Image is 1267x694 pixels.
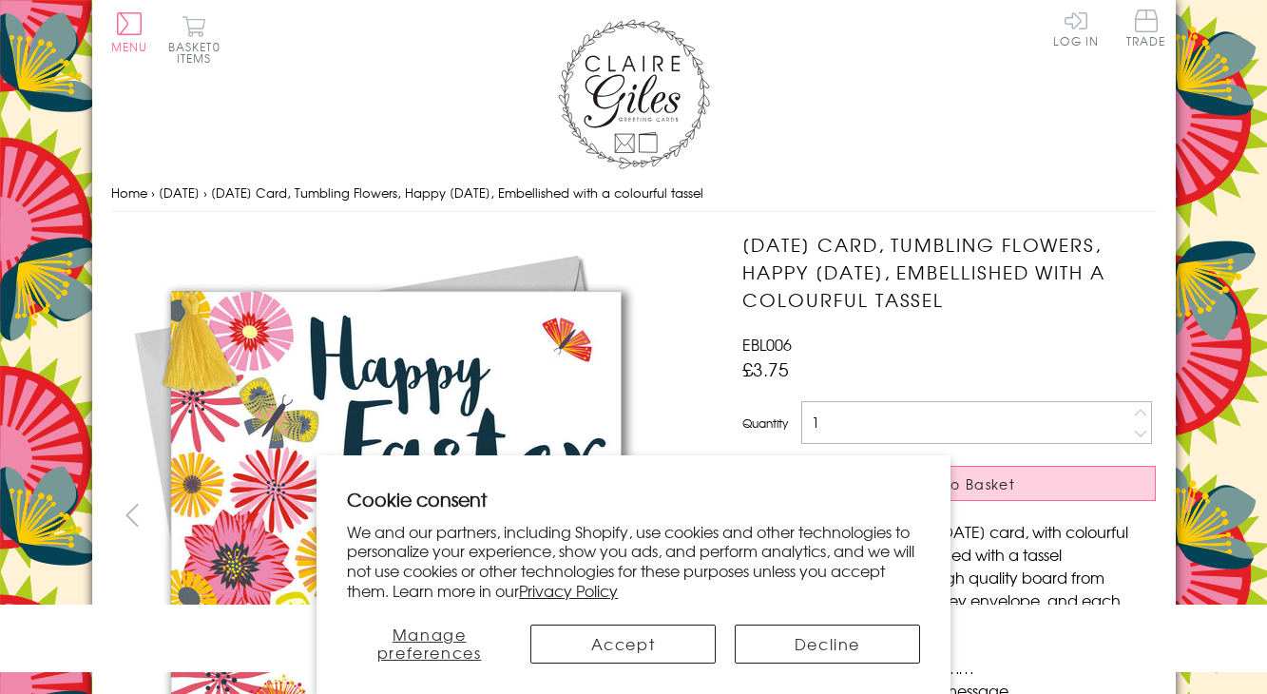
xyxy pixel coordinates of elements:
span: 0 items [177,38,221,67]
h1: [DATE] Card, Tumbling Flowers, Happy [DATE], Embellished with a colourful tassel [742,231,1156,313]
a: Privacy Policy [519,579,618,602]
a: [DATE] [159,183,200,202]
button: Decline [735,625,920,664]
span: [DATE] Card, Tumbling Flowers, Happy [DATE], Embellished with a colourful tassel [211,183,703,202]
a: Home [111,183,147,202]
a: Log In [1053,10,1099,47]
span: Manage preferences [377,623,482,664]
span: Trade [1126,10,1166,47]
label: Quantity [742,414,788,432]
span: Add to Basket [907,474,1015,493]
span: £3.75 [742,356,789,382]
button: Menu [111,12,148,52]
a: Trade [1126,10,1166,50]
button: Accept [530,625,716,664]
span: Menu [111,38,148,55]
p: We and our partners, including Shopify, use cookies and other technologies to personalize your ex... [347,522,920,601]
span: › [151,183,155,202]
button: Basket0 items [168,15,221,64]
nav: breadcrumbs [111,174,1157,213]
h2: Cookie consent [347,486,920,512]
span: EBL006 [742,333,792,356]
img: Claire Giles Greetings Cards [558,19,710,169]
button: Manage preferences [347,625,511,664]
button: prev [111,493,154,536]
span: › [203,183,207,202]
